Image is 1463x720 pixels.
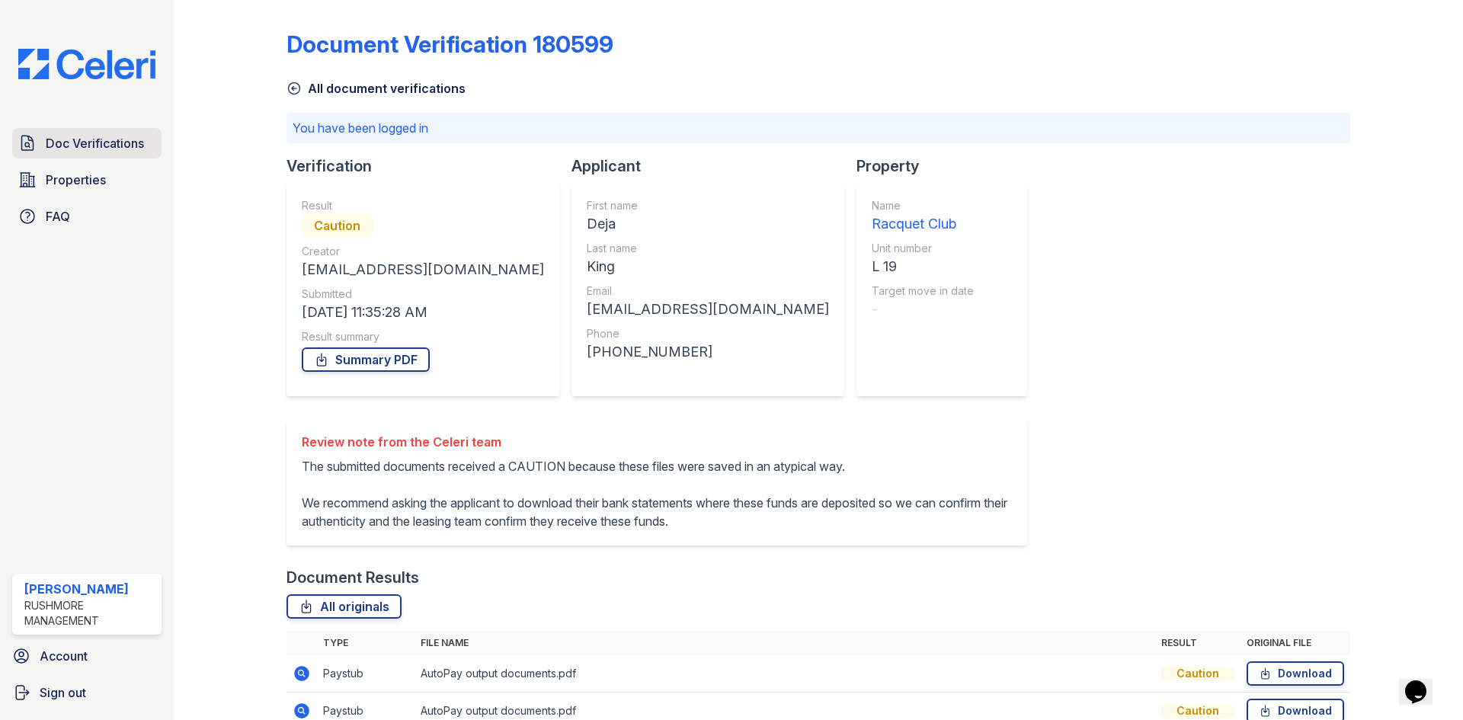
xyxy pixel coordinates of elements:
[6,49,168,79] img: CE_Logo_Blue-a8612792a0a2168367f1c8372b55b34899dd931a85d93a1a3d3e32e68fde9ad4.png
[872,241,974,256] div: Unit number
[317,655,415,693] td: Paystub
[1247,661,1344,686] a: Download
[415,655,1155,693] td: AutoPay output documents.pdf
[1399,659,1448,705] iframe: chat widget
[6,677,168,708] a: Sign out
[40,647,88,665] span: Account
[12,128,162,158] a: Doc Verifications
[12,165,162,195] a: Properties
[287,594,402,619] a: All originals
[1241,631,1350,655] th: Original file
[302,302,544,323] div: [DATE] 11:35:28 AM
[302,329,544,344] div: Result summary
[587,299,829,320] div: [EMAIL_ADDRESS][DOMAIN_NAME]
[571,155,856,177] div: Applicant
[40,683,86,702] span: Sign out
[293,119,1344,137] p: You have been logged in
[287,567,419,588] div: Document Results
[872,283,974,299] div: Target move in date
[872,213,974,235] div: Racquet Club
[302,213,373,238] div: Caution
[317,631,415,655] th: Type
[587,326,829,341] div: Phone
[12,201,162,232] a: FAQ
[24,580,155,598] div: [PERSON_NAME]
[46,134,144,152] span: Doc Verifications
[302,433,1012,451] div: Review note from the Celeri team
[287,30,613,58] div: Document Verification 180599
[46,207,70,226] span: FAQ
[6,641,168,671] a: Account
[24,598,155,629] div: Rushmore Management
[302,244,544,259] div: Creator
[587,198,829,213] div: First name
[287,79,466,98] a: All document verifications
[302,347,430,372] a: Summary PDF
[587,341,829,363] div: [PHONE_NUMBER]
[1161,703,1234,718] div: Caution
[587,256,829,277] div: King
[287,155,571,177] div: Verification
[872,198,974,213] div: Name
[302,457,1012,530] p: The submitted documents received a CAUTION because these files were saved in an atypical way. We ...
[1161,666,1234,681] div: Caution
[587,283,829,299] div: Email
[856,155,1039,177] div: Property
[415,631,1155,655] th: File name
[302,259,544,280] div: [EMAIL_ADDRESS][DOMAIN_NAME]
[46,171,106,189] span: Properties
[587,241,829,256] div: Last name
[587,213,829,235] div: Deja
[872,256,974,277] div: L 19
[302,198,544,213] div: Result
[872,198,974,235] a: Name Racquet Club
[872,299,974,320] div: -
[1155,631,1241,655] th: Result
[302,286,544,302] div: Submitted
